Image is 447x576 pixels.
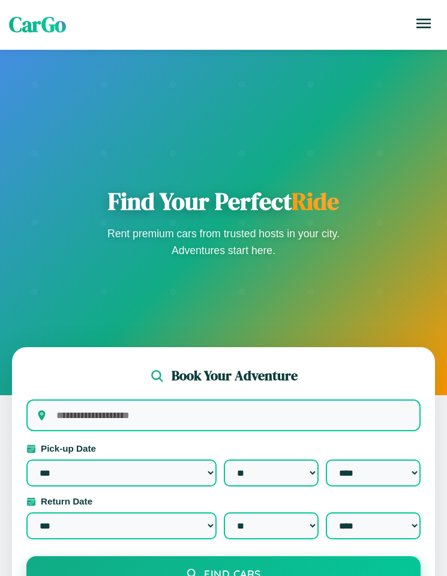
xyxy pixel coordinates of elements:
span: CarGo [9,10,66,39]
label: Return Date [26,496,421,506]
h2: Book Your Adventure [172,366,298,385]
span: Ride [292,185,339,217]
label: Pick-up Date [26,443,421,453]
p: Rent premium cars from trusted hosts in your city. Adventures start here. [104,225,344,259]
h1: Find Your Perfect [104,187,344,216]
